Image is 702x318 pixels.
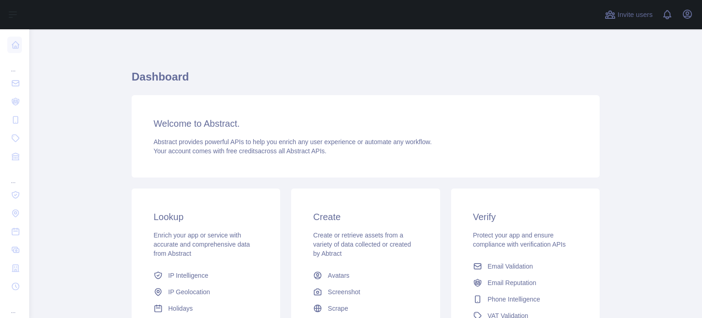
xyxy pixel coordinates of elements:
[226,147,258,155] span: free credits
[168,271,208,280] span: IP Intelligence
[7,55,22,73] div: ...
[328,271,349,280] span: Avatars
[469,258,581,275] a: Email Validation
[469,275,581,291] a: Email Reputation
[617,10,653,20] span: Invite users
[154,117,578,130] h3: Welcome to Abstract.
[154,147,326,155] span: Your account comes with across all Abstract APIs.
[154,138,432,146] span: Abstract provides powerful APIs to help you enrich any user experience or automate any workflow.
[309,300,421,317] a: Scrape
[488,262,533,271] span: Email Validation
[473,232,566,248] span: Protect your app and ensure compliance with verification APIs
[603,7,654,22] button: Invite users
[473,210,578,223] h3: Verify
[154,232,250,257] span: Enrich your app or service with accurate and comprehensive data from Abstract
[328,287,360,296] span: Screenshot
[313,210,418,223] h3: Create
[328,304,348,313] span: Scrape
[309,267,421,284] a: Avatars
[132,70,600,92] h1: Dashboard
[488,295,540,304] span: Phone Intelligence
[7,296,22,315] div: ...
[150,267,262,284] a: IP Intelligence
[168,287,210,296] span: IP Geolocation
[7,167,22,185] div: ...
[150,284,262,300] a: IP Geolocation
[313,232,411,257] span: Create or retrieve assets from a variety of data collected or created by Abtract
[488,278,537,287] span: Email Reputation
[150,300,262,317] a: Holidays
[469,291,581,307] a: Phone Intelligence
[309,284,421,300] a: Screenshot
[168,304,193,313] span: Holidays
[154,210,258,223] h3: Lookup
